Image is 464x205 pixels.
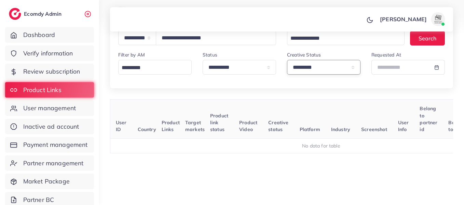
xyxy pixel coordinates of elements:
[380,15,427,23] p: [PERSON_NAME]
[5,64,94,79] a: Review subscription
[239,119,257,132] span: Product Video
[23,49,73,58] span: Verify information
[185,119,205,132] span: Target markets
[23,195,54,204] span: Partner BC
[116,119,127,132] span: User ID
[138,126,156,132] span: Country
[287,30,405,45] div: Search for option
[119,63,188,73] input: Search for option
[23,86,62,94] span: Product Links
[24,11,63,17] h2: Ecomdy Admin
[361,126,387,132] span: Screenshot
[371,51,401,58] label: Requested At
[23,67,80,76] span: Review subscription
[5,82,94,98] a: Product Links
[23,177,70,186] span: Market Package
[5,155,94,171] a: Partner management
[5,46,94,61] a: Verify information
[118,60,192,75] div: Search for option
[23,30,55,39] span: Dashboard
[162,119,180,132] span: Product Links
[5,100,94,116] a: User management
[210,113,228,133] span: Product link status
[23,159,84,168] span: Partner management
[23,122,79,131] span: Inactive ad account
[300,126,320,132] span: Platform
[288,33,396,44] input: Search for option
[398,119,409,132] span: User Info
[5,27,94,43] a: Dashboard
[9,8,63,20] a: logoEcomdy Admin
[203,51,217,58] label: Status
[5,174,94,189] a: Market Package
[331,126,350,132] span: Industry
[268,119,288,132] span: Creative status
[118,51,145,58] label: Filter by AM
[420,105,437,132] span: Belong to partner id
[431,12,445,26] img: avatar
[23,104,76,113] span: User management
[376,12,448,26] a: [PERSON_NAME]avatar
[410,31,445,46] button: Search
[5,137,94,153] a: Payment management
[9,8,21,20] img: logo
[287,51,321,58] label: Creative Status
[5,119,94,134] a: Inactive ad account
[23,140,88,149] span: Payment management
